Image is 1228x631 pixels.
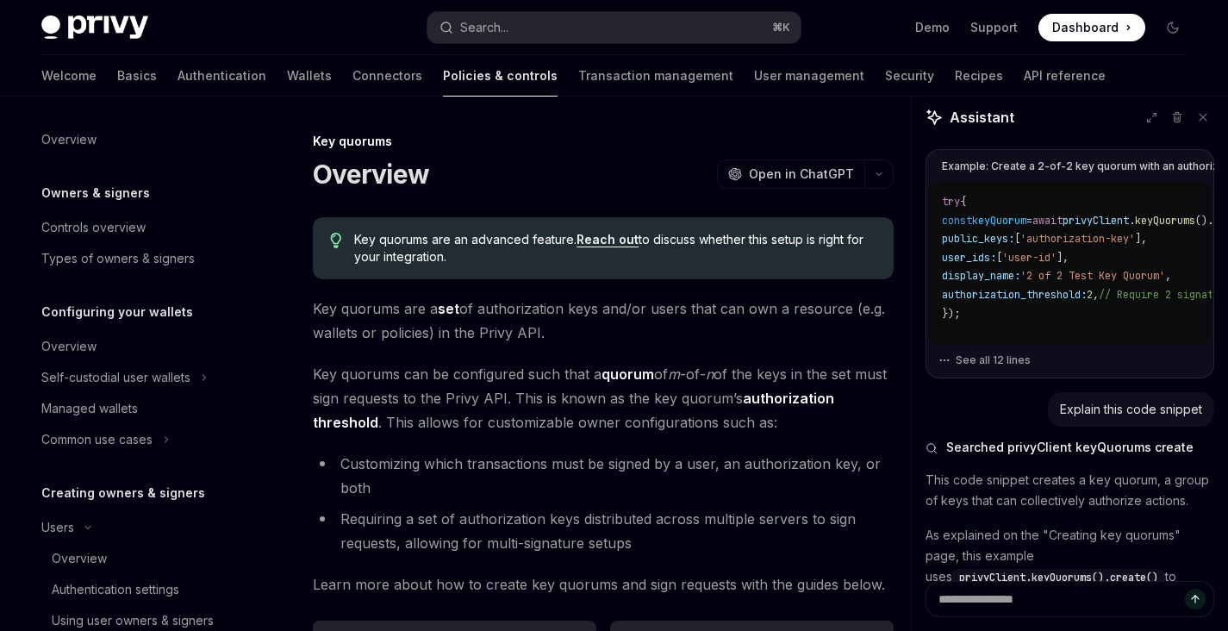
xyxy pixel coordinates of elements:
span: Open in ChatGPT [749,166,854,183]
span: keyQuorumId [972,344,1038,358]
span: authorization_threshold: [942,288,1087,302]
span: , [1093,288,1099,302]
div: Using user owners & signers [52,610,214,631]
div: Types of owners & signers [41,248,195,269]
div: Managed wallets [41,398,138,419]
span: Key quorums are a of authorization keys and/or users that can own a resource (e.g. wallets or pol... [313,297,894,345]
button: Send message [1185,589,1206,609]
a: Authentication settings [28,574,248,605]
span: Dashboard [1052,19,1119,36]
strong: quorum [602,365,654,383]
a: User management [754,55,864,97]
button: Toggle Self-custodial user wallets section [28,362,248,393]
span: Searched privyClient keyQuorums create [946,439,1194,456]
span: [ [996,251,1002,265]
a: Managed wallets [28,393,248,424]
button: Searched privyClient keyQuorums create [926,439,1214,456]
span: keyQuorum [972,214,1026,228]
li: Requiring a set of authorization keys distributed across multiple servers to sign requests, allow... [313,507,894,555]
a: Connectors [352,55,422,97]
textarea: Ask a question... [926,581,1214,617]
span: try [942,195,960,209]
a: Wallets [287,55,332,97]
div: Common use cases [41,429,153,450]
div: Authentication settings [52,579,179,600]
a: Security [885,55,934,97]
span: 2 [1087,288,1093,302]
span: . [1129,214,1135,228]
span: }); [942,307,960,321]
a: Recipes [955,55,1003,97]
svg: Tip [330,233,342,248]
img: dark logo [41,16,148,40]
span: . [1099,344,1105,358]
a: Transaction management [578,55,733,97]
span: Assistant [950,107,1014,128]
a: Dashboard [1038,14,1145,41]
p: This code snippet creates a key quorum, a group of keys that can collectively authorize actions. [926,470,1214,511]
em: m [668,365,680,383]
div: Key quorums [313,133,894,150]
span: , [1165,269,1171,283]
span: 'authorization-key' [1020,232,1135,246]
span: await [1032,214,1063,228]
span: public_keys: [942,232,1014,246]
span: ⌘ K [772,21,790,34]
span: { [960,195,966,209]
a: Authentication [178,55,266,97]
div: Overview [41,336,97,357]
span: 'user-id' [1002,251,1057,265]
span: ], [1135,232,1147,246]
button: Toggle Common use cases section [28,424,248,455]
span: Key quorums are an advanced feature. to discuss whether this setup is right for your integration. [354,231,877,266]
a: Reach out [577,232,639,247]
span: ; [1117,344,1123,358]
div: Search... [460,17,508,38]
a: Welcome [41,55,97,97]
span: [ [1014,232,1020,246]
span: Key quorums can be configured such that a of -of- of the keys in the set must sign requests to th... [313,362,894,434]
span: keyQuorums [1135,214,1195,228]
span: '2 of 2 Test Key Quorum' [1020,269,1165,283]
a: Overview [28,124,248,155]
a: Demo [915,19,950,36]
span: privyClient.keyQuorums().create() [959,571,1158,584]
span: ], [1057,251,1069,265]
a: Basics [117,55,157,97]
div: Users [41,517,74,538]
span: = [1026,214,1032,228]
a: API reference [1024,55,1106,97]
h1: Overview [313,159,429,190]
button: Toggle Users section [28,512,248,543]
a: Support [970,19,1018,36]
span: keyQuorum [1044,344,1099,358]
strong: set [438,300,459,317]
div: Overview [41,129,97,150]
button: Toggle dark mode [1159,14,1187,41]
span: (). [1195,214,1213,228]
span: = [1038,344,1044,358]
a: Policies & controls [443,55,558,97]
a: Overview [28,543,248,574]
em: n [706,365,714,383]
li: Customizing which transactions must be signed by a user, an authorization key, or both [313,452,894,500]
span: privyClient [1063,214,1129,228]
span: const [942,214,972,228]
button: Open search [427,12,800,43]
a: Overview [28,331,248,362]
button: See all 12 lines [938,348,1201,372]
div: Self-custodial user wallets [41,367,190,388]
button: Open in ChatGPT [717,159,864,189]
span: user_ids: [942,251,996,265]
span: display_name: [942,269,1020,283]
span: const [942,344,972,358]
a: Types of owners & signers [28,243,248,274]
div: Controls overview [41,217,146,238]
h5: Configuring your wallets [41,302,193,322]
a: Controls overview [28,212,248,243]
div: Explain this code snippet [1060,401,1202,418]
h5: Owners & signers [41,183,150,203]
div: Overview [52,548,107,569]
span: id [1105,344,1117,358]
h5: Creating owners & signers [41,483,205,503]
